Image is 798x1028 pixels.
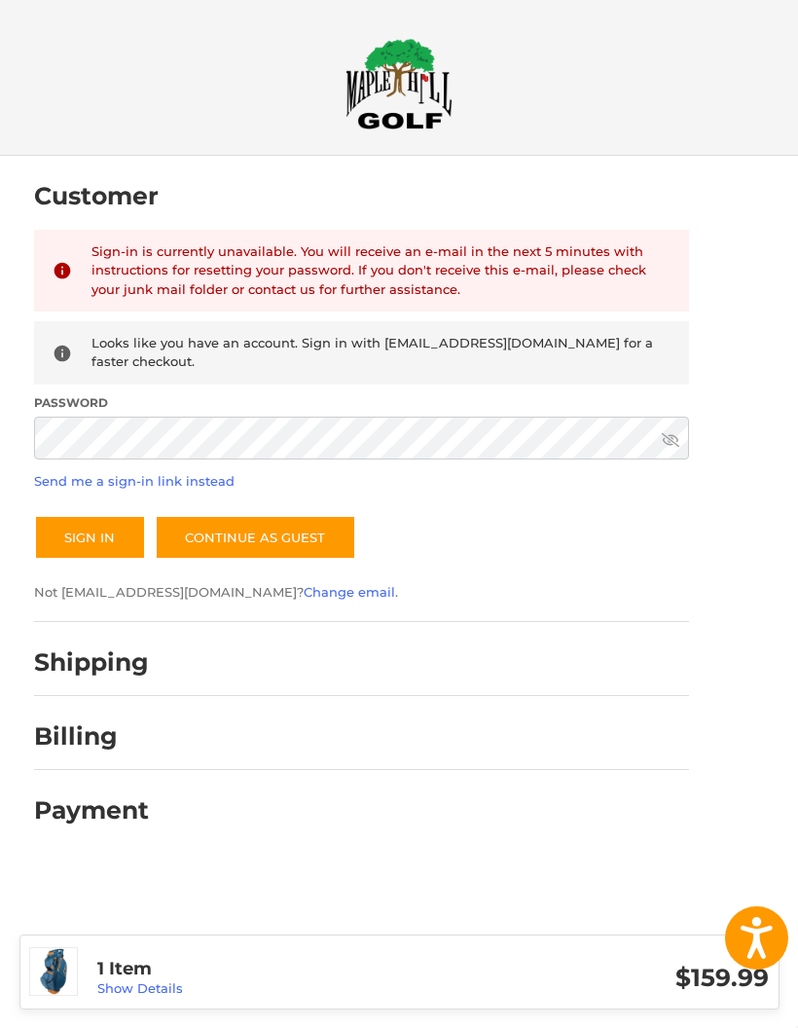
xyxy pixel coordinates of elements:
a: Change email [304,584,395,600]
button: Sign In [34,515,146,560]
span: Looks like you have an account. Sign in with [EMAIL_ADDRESS][DOMAIN_NAME] for a faster checkout. [91,335,653,370]
p: Not [EMAIL_ADDRESS][DOMAIN_NAME]? . [34,583,689,603]
div: Sign-in is currently unavailable. You will receive an e-mail in the next 5 minutes with instructi... [91,242,671,300]
img: Sun Mountain Golf 2024 C-130 5-Way Cart Bag [30,948,77,995]
h3: $159.99 [433,963,769,993]
a: Send me a sign-in link instead [34,473,235,489]
h2: Shipping [34,647,149,678]
a: Show Details [97,980,183,996]
h3: 1 Item [97,958,433,980]
label: Password [34,394,689,412]
h2: Payment [34,795,149,826]
h2: Customer [34,181,159,211]
h2: Billing [34,721,148,752]
a: Continue as guest [155,515,356,560]
img: Maple Hill Golf [345,38,453,129]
